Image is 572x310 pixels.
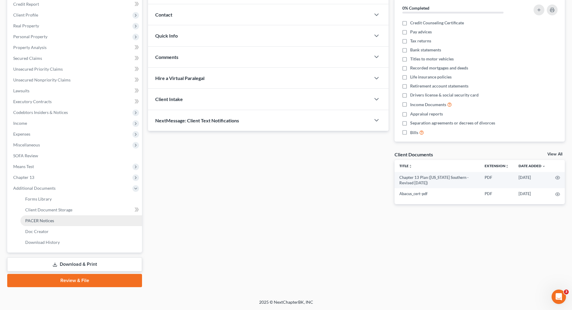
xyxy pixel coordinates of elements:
[564,290,569,294] span: 3
[8,150,142,161] a: SOFA Review
[13,99,52,104] span: Executory Contracts
[13,110,68,115] span: Codebtors Insiders & Notices
[410,102,446,108] span: Income Documents
[25,218,54,223] span: PACER Notices
[409,164,412,168] i: unfold_more
[410,74,452,80] span: Life insurance policies
[13,164,34,169] span: Means Test
[155,33,178,38] span: Quick Info
[13,175,34,180] span: Chapter 13
[25,207,72,212] span: Client Document Storage
[410,92,479,98] span: Drivers license & social security card
[7,274,142,287] a: Review & File
[8,42,142,53] a: Property Analysis
[20,194,142,204] a: Forms Library
[485,164,509,168] a: Extensionunfold_more
[25,240,60,245] span: Download History
[13,131,30,137] span: Expenses
[13,2,39,7] span: Credit Report
[480,188,514,199] td: PDF
[20,226,142,237] a: Doc Creator
[13,56,42,61] span: Secured Claims
[410,47,441,53] span: Bank statements
[402,5,429,11] strong: 0% Completed
[13,23,39,28] span: Real Property
[410,29,432,35] span: Pay advices
[13,12,38,17] span: Client Profile
[410,56,454,62] span: Titles to motor vehicles
[13,77,71,82] span: Unsecured Nonpriority Claims
[505,164,509,168] i: unfold_more
[155,118,239,123] span: NextMessage: Client Text Notifications
[115,299,457,310] div: 2025 © NextChapterBK, INC
[8,53,142,64] a: Secured Claims
[13,88,29,93] span: Lawsuits
[20,215,142,226] a: PACER Notices
[395,151,433,158] div: Client Documents
[395,188,480,199] td: Abacus_cert-pdf
[155,75,204,81] span: Hire a Virtual Paralegal
[13,153,38,158] span: SOFA Review
[480,172,514,189] td: PDF
[410,83,468,89] span: Retirement account statements
[13,142,40,147] span: Miscellaneous
[519,164,546,168] a: Date Added expand_more
[25,229,49,234] span: Doc Creator
[13,34,47,39] span: Personal Property
[547,152,562,156] a: View All
[410,120,495,126] span: Separation agreements or decrees of divorces
[552,290,566,304] iframe: Intercom live chat
[8,96,142,107] a: Executory Contracts
[514,188,550,199] td: [DATE]
[13,66,63,72] span: Unsecured Priority Claims
[8,64,142,75] a: Unsecured Priority Claims
[8,85,142,96] a: Lawsuits
[20,237,142,248] a: Download History
[410,20,464,26] span: Credit Counseling Certificate
[7,257,142,272] a: Download & Print
[410,111,443,117] span: Appraisal reports
[514,172,550,189] td: [DATE]
[13,45,47,50] span: Property Analysis
[410,130,418,136] span: Bills
[13,121,27,126] span: Income
[395,172,480,189] td: Chapter 13 Plan ([US_STATE] Southern - Revised [DATE])
[399,164,412,168] a: Titleunfold_more
[13,186,56,191] span: Additional Documents
[410,65,468,71] span: Recorded mortgages and deeds
[155,12,172,17] span: Contact
[542,164,546,168] i: expand_more
[20,204,142,215] a: Client Document Storage
[8,75,142,85] a: Unsecured Nonpriority Claims
[155,54,178,60] span: Comments
[155,96,183,102] span: Client Intake
[410,38,431,44] span: Tax returns
[25,196,52,201] span: Forms Library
